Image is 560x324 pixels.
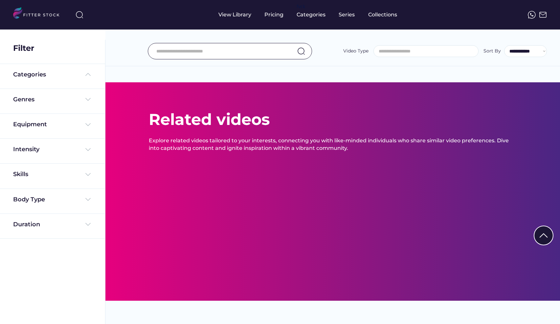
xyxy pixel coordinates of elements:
div: fvck [297,3,305,10]
div: View Library [218,11,251,18]
div: Body Type [13,195,45,204]
img: Frame%20%284%29.svg [84,121,92,129]
img: Frame%20%284%29.svg [84,171,92,178]
div: Categories [13,71,46,79]
div: Sort By [483,48,501,54]
img: LOGO.svg [13,7,65,21]
div: Related videos [149,109,270,131]
div: Video Type [343,48,369,54]
div: Series [339,11,355,18]
img: Frame%2051.svg [539,11,547,19]
div: Filter [13,43,34,54]
img: meteor-icons_whatsapp%20%281%29.svg [528,11,536,19]
div: Intensity [13,145,39,153]
img: Frame%20%284%29.svg [84,95,92,103]
div: Equipment [13,120,47,129]
div: Explore related videos tailored to your interests, connecting you with like-minded individuals wh... [149,137,517,152]
div: Categories [297,11,325,18]
img: Frame%20%284%29.svg [84,146,92,153]
div: Genres [13,95,34,104]
img: Frame%20%284%29.svg [84,220,92,228]
div: Duration [13,220,40,229]
img: search-normal%203.svg [76,11,83,19]
img: Frame%20%285%29.svg [84,71,92,78]
div: Collections [368,11,397,18]
div: Skills [13,170,30,178]
img: Group%201000002322%20%281%29.svg [534,226,553,245]
img: Frame%20%284%29.svg [84,195,92,203]
img: search-normal.svg [297,47,305,55]
div: Pricing [264,11,283,18]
